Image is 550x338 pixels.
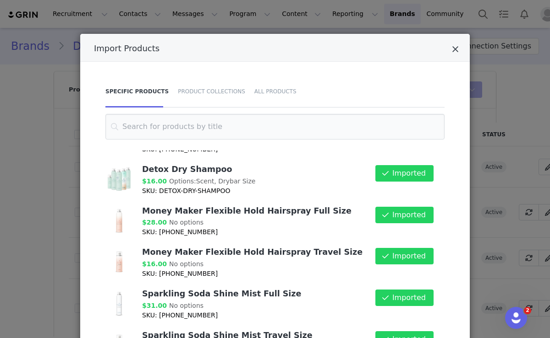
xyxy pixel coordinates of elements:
span: No options [169,302,203,309]
img: sparklingsodashinemistfullsize_1_1.jpg [105,290,133,317]
div: Specific Products [105,75,173,107]
button: Imported [375,207,434,223]
p: SKU: [PHONE_NUMBER] [142,227,377,237]
img: detox_collection.jpg [105,165,133,193]
span: Imported [392,209,426,220]
h4: Money Maker Flexible Hold Hairspray Full Size [142,207,377,216]
span: Options: [169,177,255,185]
p: SKU: DETOX-DRY-SHAMPOO [142,186,377,196]
p: SKU: [PHONE_NUMBER] [142,311,377,320]
span: $16.00 [142,177,167,185]
div: Product Collections [173,75,250,107]
span: No options [169,219,203,226]
span: Import Products [94,43,159,53]
span: 2 [524,307,531,314]
img: moneymaker_travel_white_3600x3600_new.jpg [105,248,133,275]
button: Close [452,45,459,56]
h4: Money Maker Flexible Hold Hairspray Travel Size [142,248,377,257]
input: Search for products by title [105,114,445,139]
h4: Detox Dry Shampoo [142,165,377,174]
img: moneymakerflexibleholdhairsprayfullsize_1_1.jpg [105,207,133,234]
button: Imported [375,290,434,306]
span: $31.00 [142,302,167,309]
span: No options [169,260,203,268]
span: $28.00 [142,219,167,226]
span: Imported [392,168,426,179]
button: Imported [375,165,434,182]
h4: Sparkling Soda Shine Mist Full Size [142,290,377,299]
div: All Products [250,75,297,107]
span: $16.00 [142,260,167,268]
span: Imported [392,251,426,262]
span: Imported [392,292,426,303]
button: Imported [375,248,434,264]
p: SKU: [PHONE_NUMBER] [142,269,377,279]
span: Scent, Drybar Size [196,177,256,185]
iframe: Intercom live chat [505,307,527,329]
